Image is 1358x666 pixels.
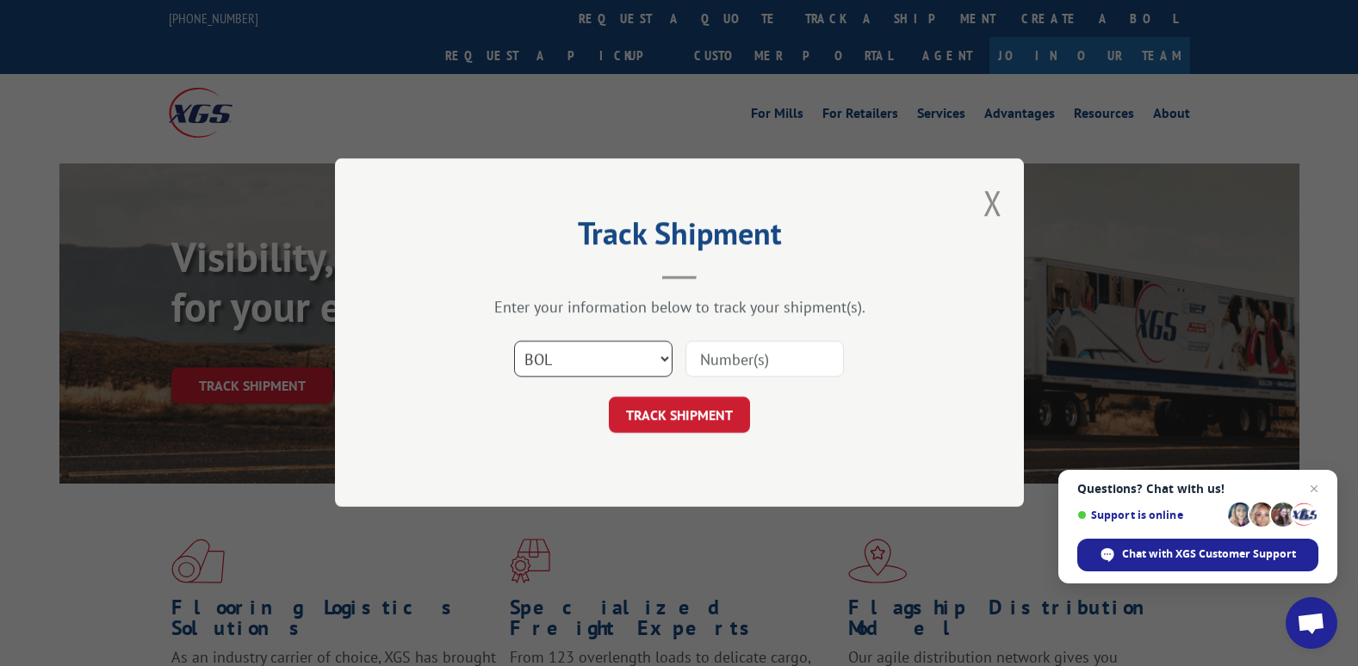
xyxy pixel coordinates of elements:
button: TRACK SHIPMENT [609,398,750,434]
span: Questions? Chat with us! [1077,482,1318,496]
button: Close modal [983,180,1002,225]
span: Close chat [1304,478,1324,499]
div: Enter your information below to track your shipment(s). [421,298,938,318]
span: Chat with XGS Customer Support [1122,546,1296,562]
div: Chat with XGS Customer Support [1077,539,1318,571]
h2: Track Shipment [421,221,938,254]
span: Support is online [1077,509,1222,521]
input: Number(s) [685,342,844,378]
div: Open chat [1286,597,1337,649]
